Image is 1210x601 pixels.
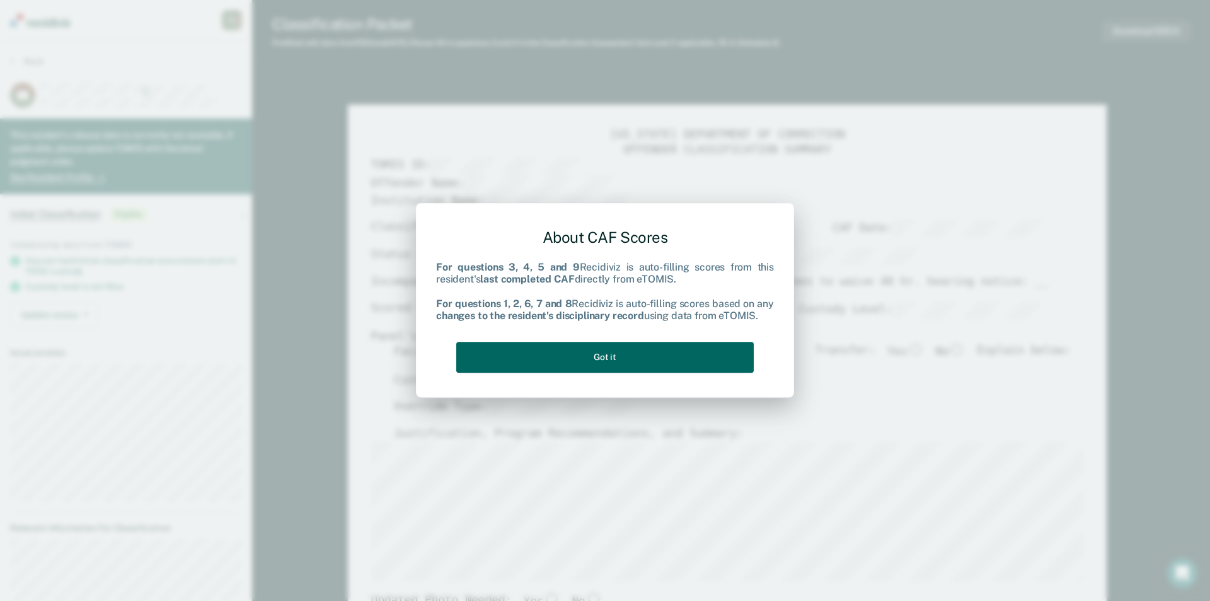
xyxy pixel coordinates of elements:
button: Got it [456,342,754,373]
b: For questions 1, 2, 6, 7 and 8 [436,298,572,310]
b: last completed CAF [480,274,574,286]
div: Recidiviz is auto-filling scores from this resident's directly from eTOMIS. Recidiviz is auto-fil... [436,262,774,322]
div: About CAF Scores [436,218,774,257]
b: changes to the resident's disciplinary record [436,310,644,322]
b: For questions 3, 4, 5 and 9 [436,262,580,274]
